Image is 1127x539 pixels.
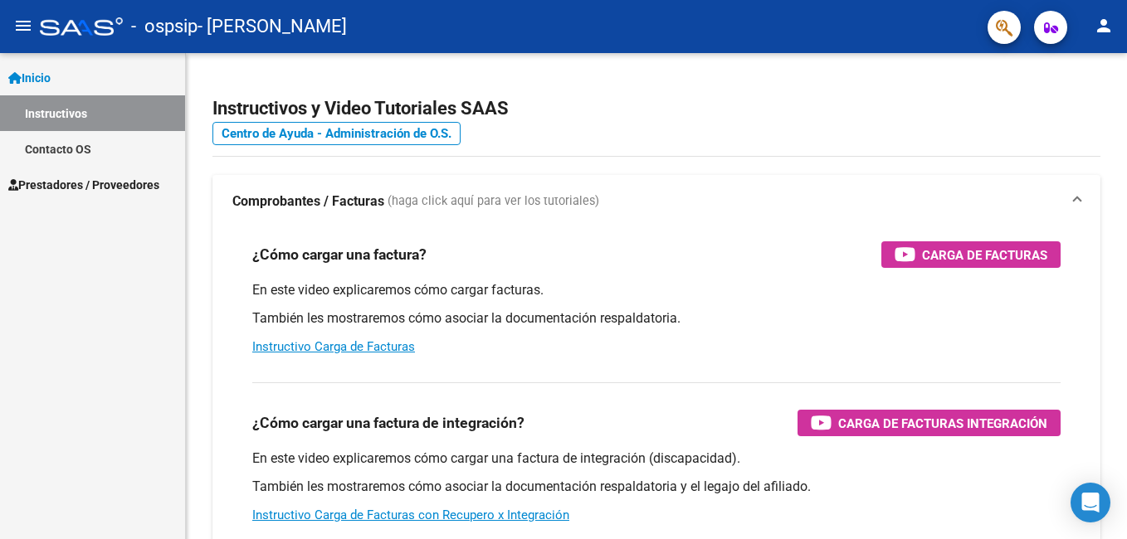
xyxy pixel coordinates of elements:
a: Instructivo Carga de Facturas [252,339,415,354]
button: Carga de Facturas [881,241,1061,268]
p: También les mostraremos cómo asociar la documentación respaldatoria. [252,309,1061,328]
mat-icon: person [1094,16,1114,36]
h3: ¿Cómo cargar una factura? [252,243,427,266]
p: En este video explicaremos cómo cargar una factura de integración (discapacidad). [252,449,1061,468]
strong: Comprobantes / Facturas [232,192,384,211]
span: Inicio [8,69,51,87]
span: Carga de Facturas [922,245,1047,265]
span: Carga de Facturas Integración [838,413,1047,434]
mat-expansion-panel-header: Comprobantes / Facturas (haga click aquí para ver los tutoriales) [212,175,1100,228]
span: (haga click aquí para ver los tutoriales) [388,192,599,211]
h3: ¿Cómo cargar una factura de integración? [252,411,524,435]
a: Centro de Ayuda - Administración de O.S. [212,122,461,145]
a: Instructivo Carga de Facturas con Recupero x Integración [252,507,569,522]
mat-icon: menu [13,16,33,36]
p: También les mostraremos cómo asociar la documentación respaldatoria y el legajo del afiliado. [252,478,1061,496]
button: Carga de Facturas Integración [798,410,1061,436]
span: Prestadores / Proveedores [8,176,159,194]
div: Open Intercom Messenger [1071,483,1110,522]
p: En este video explicaremos cómo cargar facturas. [252,281,1061,299]
span: - ospsip [131,8,198,45]
span: - [PERSON_NAME] [198,8,347,45]
h2: Instructivos y Video Tutoriales SAAS [212,93,1100,124]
